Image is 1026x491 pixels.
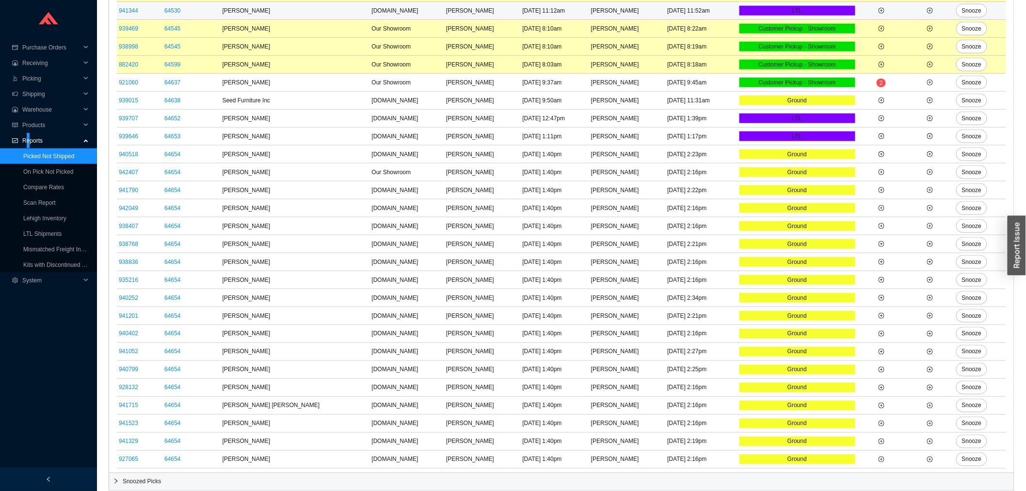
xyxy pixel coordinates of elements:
span: plus-circle [879,277,884,283]
a: 939707 [119,115,138,122]
td: [DATE] 8:22am [665,20,737,38]
span: plus-circle [927,62,933,67]
a: 942407 [119,169,138,176]
button: Snooze [956,291,988,305]
span: Shipping [22,86,80,102]
a: 64654 [164,402,180,409]
button: Snooze [956,309,988,323]
td: [PERSON_NAME] [221,110,370,128]
td: [DATE] 2:16pm [665,199,737,217]
span: Snooze [962,437,982,446]
td: [PERSON_NAME] [221,271,370,289]
td: Our Showroom [370,164,445,181]
td: [PERSON_NAME] [444,128,520,146]
td: [PERSON_NAME] [589,235,665,253]
a: 64652 [164,115,180,122]
td: [PERSON_NAME] [589,164,665,181]
td: [PERSON_NAME] [589,2,665,20]
td: Our Showroom [370,38,445,56]
td: [PERSON_NAME] [589,56,665,74]
td: [DATE] 11:31am [665,92,737,110]
a: 64654 [164,187,180,194]
button: Snooze [956,22,988,35]
td: [PERSON_NAME] [589,289,665,307]
td: [DATE] 1:17pm [665,128,737,146]
span: Receiving [22,55,80,71]
td: [DATE] 8:10am [521,38,589,56]
span: plus-circle [927,80,933,85]
span: plus-circle [879,187,884,193]
span: Purchase Orders [22,40,80,55]
span: fund [12,138,18,144]
td: [DOMAIN_NAME] [370,271,445,289]
button: Snooze [956,219,988,233]
span: plus-circle [879,205,884,211]
button: Snooze [956,237,988,251]
td: [PERSON_NAME] [589,38,665,56]
button: Snooze [956,147,988,161]
div: Ground [739,221,855,231]
span: plus-circle [879,133,884,139]
td: [DATE] 2:23pm [665,146,737,164]
td: [DATE] 1:11pm [521,128,589,146]
td: [PERSON_NAME] [221,146,370,164]
td: [PERSON_NAME] [444,74,520,92]
a: 64654 [164,420,180,427]
td: [DATE] 8:19am [665,38,737,56]
td: [DOMAIN_NAME] [370,2,445,20]
span: Snooze [962,114,982,123]
td: [PERSON_NAME] [444,38,520,56]
a: 64654 [164,151,180,158]
a: 940402 [119,330,138,337]
span: Snooze [962,293,982,303]
span: plus-circle [879,331,884,337]
span: setting [12,278,18,283]
button: Snooze [956,76,988,89]
button: Snooze [956,58,988,71]
td: [PERSON_NAME] [221,253,370,271]
span: plus-circle [927,44,933,49]
span: plus-circle [927,223,933,229]
span: Picking [22,71,80,86]
td: [PERSON_NAME] [221,199,370,217]
span: Snooze [962,311,982,321]
button: Snooze [956,183,988,197]
td: [DATE] 2:21pm [665,235,737,253]
a: 64654 [164,223,180,229]
td: [PERSON_NAME] [589,271,665,289]
span: plus-circle [927,313,933,319]
a: 941344 [119,7,138,14]
span: plus-circle [927,205,933,211]
span: Snooze [962,221,982,231]
a: 64654 [164,330,180,337]
td: [PERSON_NAME] [444,289,520,307]
a: 64530 [164,7,180,14]
a: 941329 [119,438,138,445]
td: [DATE] 1:40pm [521,271,589,289]
td: [DATE] 11:52am [665,2,737,20]
div: Customer Pickup - Showroom [739,24,855,33]
span: Snooze [962,329,982,339]
td: [PERSON_NAME] [221,38,370,56]
div: Ground [739,167,855,177]
span: plus-circle [927,169,933,175]
button: Snooze [956,381,988,394]
a: 64654 [164,312,180,319]
span: plus-circle [927,98,933,103]
td: [PERSON_NAME] [444,2,520,20]
a: LTL Shipments [23,230,62,237]
td: [DATE] 12:47pm [521,110,589,128]
a: 942049 [119,205,138,212]
span: Products [22,117,80,133]
td: [PERSON_NAME] [444,56,520,74]
a: 64654 [164,438,180,445]
a: 64654 [164,348,180,355]
td: Our Showroom [370,56,445,74]
button: Snooze [956,363,988,376]
td: [DATE] 1:40pm [521,235,589,253]
span: plus-circle [879,26,884,32]
td: [DOMAIN_NAME] [370,110,445,128]
a: 940518 [119,151,138,158]
td: [DOMAIN_NAME] [370,92,445,110]
td: [DATE] 11:12am [521,2,589,20]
